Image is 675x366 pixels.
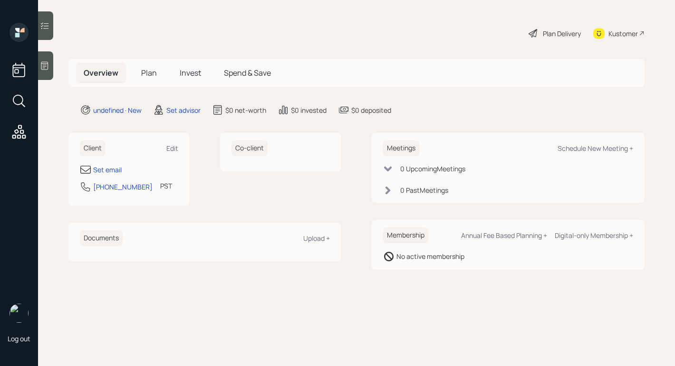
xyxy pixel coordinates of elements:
[396,251,464,261] div: No active membership
[383,228,428,243] h6: Membership
[225,105,266,115] div: $0 net-worth
[351,105,391,115] div: $0 deposited
[224,68,271,78] span: Spend & Save
[166,144,178,153] div: Edit
[291,105,327,115] div: $0 invested
[400,185,448,195] div: 0 Past Meeting s
[141,68,157,78] span: Plan
[608,29,638,39] div: Kustomer
[10,304,29,323] img: robby-grisanti-headshot.png
[80,140,106,156] h6: Client
[383,140,419,156] h6: Meetings
[93,165,122,175] div: Set email
[543,29,581,39] div: Plan Delivery
[84,68,118,78] span: Overview
[8,334,30,343] div: Log out
[231,140,268,156] h6: Co-client
[166,105,201,115] div: Set advisor
[80,230,123,246] h6: Documents
[303,234,330,243] div: Upload +
[558,144,633,153] div: Schedule New Meeting +
[160,181,172,191] div: PST
[461,231,547,240] div: Annual Fee Based Planning +
[180,68,201,78] span: Invest
[555,231,633,240] div: Digital-only Membership +
[400,164,465,174] div: 0 Upcoming Meeting s
[93,182,153,192] div: [PHONE_NUMBER]
[93,105,142,115] div: undefined · New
